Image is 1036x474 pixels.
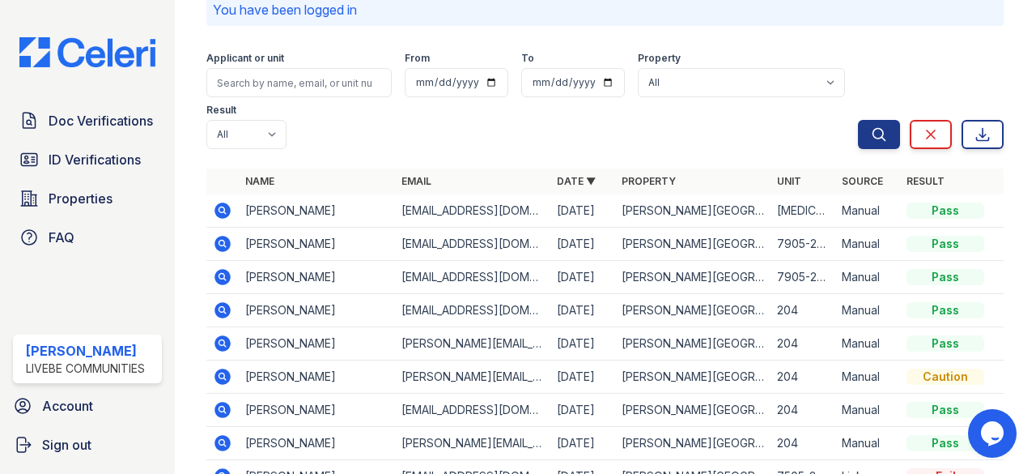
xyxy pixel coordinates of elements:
a: Date ▼ [557,175,596,187]
td: [DATE] [550,327,615,361]
td: [PERSON_NAME] [239,427,394,460]
td: [PERSON_NAME][GEOGRAPHIC_DATA] [615,361,771,394]
a: Sign out [6,429,168,461]
td: Manual [835,294,900,327]
div: Pass [906,435,984,451]
td: [MEDICAL_DATA] [771,194,835,228]
label: Property [638,52,681,65]
div: LiveBe Communities [26,361,145,377]
a: FAQ [13,221,162,254]
td: 7905-204 [771,261,835,294]
td: 204 [771,394,835,427]
td: 204 [771,327,835,361]
td: Manual [835,394,900,427]
td: [PERSON_NAME][GEOGRAPHIC_DATA] [615,261,771,294]
td: Manual [835,361,900,394]
td: [DATE] [550,394,615,427]
td: [PERSON_NAME][GEOGRAPHIC_DATA] [615,394,771,427]
td: 204 [771,294,835,327]
td: [EMAIL_ADDRESS][DOMAIN_NAME] [395,394,550,427]
td: 204 [771,361,835,394]
div: [PERSON_NAME] [26,341,145,361]
div: Pass [906,269,984,285]
div: Pass [906,402,984,418]
img: CE_Logo_Blue-a8612792a0a2168367f1c8372b55b34899dd931a85d93a1a3d3e32e68fde9ad4.png [6,37,168,68]
iframe: chat widget [968,409,1020,458]
td: 204 [771,427,835,460]
span: ID Verifications [49,150,141,169]
td: [PERSON_NAME][GEOGRAPHIC_DATA] [615,427,771,460]
a: Doc Verifications [13,105,162,137]
a: Account [6,390,168,422]
span: Properties [49,189,113,208]
td: [EMAIL_ADDRESS][DOMAIN_NAME] [395,261,550,294]
a: Source [842,175,883,187]
td: [DATE] [550,294,615,327]
td: [PERSON_NAME][GEOGRAPHIC_DATA] [615,228,771,261]
td: Manual [835,327,900,361]
span: Account [42,396,93,416]
td: [PERSON_NAME] [239,361,394,394]
span: FAQ [49,228,74,247]
div: Pass [906,335,984,352]
div: Pass [906,236,984,252]
td: [PERSON_NAME][GEOGRAPHIC_DATA] [615,194,771,228]
td: Manual [835,228,900,261]
td: [PERSON_NAME] [239,261,394,294]
td: [PERSON_NAME] [239,394,394,427]
td: [PERSON_NAME][EMAIL_ADDRESS][DOMAIN_NAME] [395,427,550,460]
span: Doc Verifications [49,111,153,130]
td: 7905-204 [771,228,835,261]
a: Result [906,175,945,187]
td: [DATE] [550,361,615,394]
a: Name [245,175,274,187]
td: [PERSON_NAME][GEOGRAPHIC_DATA] [615,327,771,361]
input: Search by name, email, or unit number [206,68,392,97]
div: Pass [906,203,984,219]
td: [PERSON_NAME] [239,194,394,228]
td: Manual [835,427,900,460]
label: Applicant or unit [206,52,284,65]
a: Email [401,175,431,187]
td: [DATE] [550,228,615,261]
td: [PERSON_NAME][EMAIL_ADDRESS][DOMAIN_NAME] [395,327,550,361]
label: Result [206,104,236,117]
label: To [521,52,534,65]
td: [PERSON_NAME] [239,294,394,327]
a: Property [622,175,676,187]
td: Manual [835,194,900,228]
label: From [405,52,430,65]
a: Unit [777,175,801,187]
td: [PERSON_NAME][GEOGRAPHIC_DATA] [615,294,771,327]
div: Pass [906,302,984,318]
td: [DATE] [550,194,615,228]
div: Caution [906,369,984,385]
td: [EMAIL_ADDRESS][DOMAIN_NAME] [395,294,550,327]
a: Properties [13,182,162,215]
td: [PERSON_NAME][EMAIL_ADDRESS][DOMAIN_NAME] [395,361,550,394]
td: [DATE] [550,427,615,460]
a: ID Verifications [13,143,162,176]
span: Sign out [42,435,91,455]
td: [DATE] [550,261,615,294]
td: [PERSON_NAME] [239,327,394,361]
td: Manual [835,261,900,294]
td: [PERSON_NAME] [239,228,394,261]
td: [EMAIL_ADDRESS][DOMAIN_NAME] [395,228,550,261]
td: [EMAIL_ADDRESS][DOMAIN_NAME] [395,194,550,228]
